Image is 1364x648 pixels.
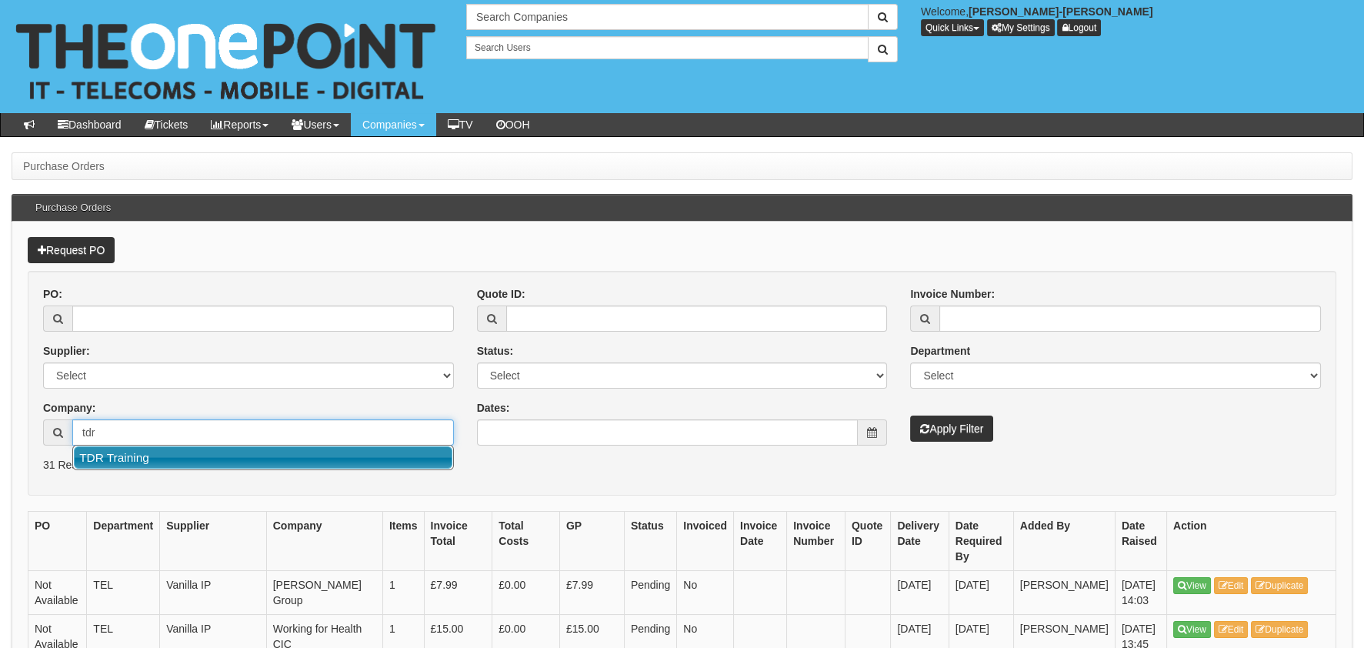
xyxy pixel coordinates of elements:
[891,570,949,614] td: [DATE]
[466,4,869,30] input: Search Companies
[910,343,970,359] label: Department
[23,159,105,174] li: Purchase Orders
[1173,621,1211,638] a: View
[845,511,890,570] th: Quote ID
[1251,577,1308,594] a: Duplicate
[787,511,845,570] th: Invoice Number
[351,113,436,136] a: Companies
[382,570,424,614] td: 1
[949,511,1013,570] th: Date Required By
[492,511,560,570] th: Total Costs
[266,570,382,614] td: [PERSON_NAME] Group
[987,19,1055,36] a: My Settings
[1214,621,1249,638] a: Edit
[1251,621,1308,638] a: Duplicate
[74,446,452,469] a: TDR Training
[477,286,525,302] label: Quote ID:
[160,511,267,570] th: Supplier
[1115,511,1166,570] th: Date Raised
[624,511,676,570] th: Status
[1173,577,1211,594] a: View
[559,570,624,614] td: £7.99
[1013,511,1115,570] th: Added By
[921,19,984,36] button: Quick Links
[559,511,624,570] th: GP
[43,286,62,302] label: PO:
[909,4,1364,36] div: Welcome,
[87,511,160,570] th: Department
[266,511,382,570] th: Company
[466,36,869,59] input: Search Users
[28,195,118,221] h3: Purchase Orders
[199,113,280,136] a: Reports
[43,457,1321,473] p: 31 Results
[160,570,267,614] td: Vanilla IP
[969,5,1153,18] b: [PERSON_NAME]-[PERSON_NAME]
[43,343,90,359] label: Supplier:
[382,511,424,570] th: Items
[949,570,1013,614] td: [DATE]
[1214,577,1249,594] a: Edit
[910,286,995,302] label: Invoice Number:
[436,113,485,136] a: TV
[624,570,676,614] td: Pending
[1167,511,1336,570] th: Action
[87,570,160,614] td: TEL
[492,570,560,614] td: £0.00
[46,113,133,136] a: Dashboard
[424,570,492,614] td: £7.99
[891,511,949,570] th: Delivery Date
[28,570,87,614] td: Not Available
[28,237,115,263] a: Request PO
[1115,570,1166,614] td: [DATE] 14:03
[910,416,993,442] button: Apply Filter
[485,113,542,136] a: OOH
[477,400,510,416] label: Dates:
[477,343,513,359] label: Status:
[734,511,787,570] th: Invoice Date
[677,511,734,570] th: Invoiced
[28,511,87,570] th: PO
[424,511,492,570] th: Invoice Total
[280,113,351,136] a: Users
[677,570,734,614] td: No
[1057,19,1101,36] a: Logout
[1013,570,1115,614] td: [PERSON_NAME]
[133,113,200,136] a: Tickets
[43,400,95,416] label: Company:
